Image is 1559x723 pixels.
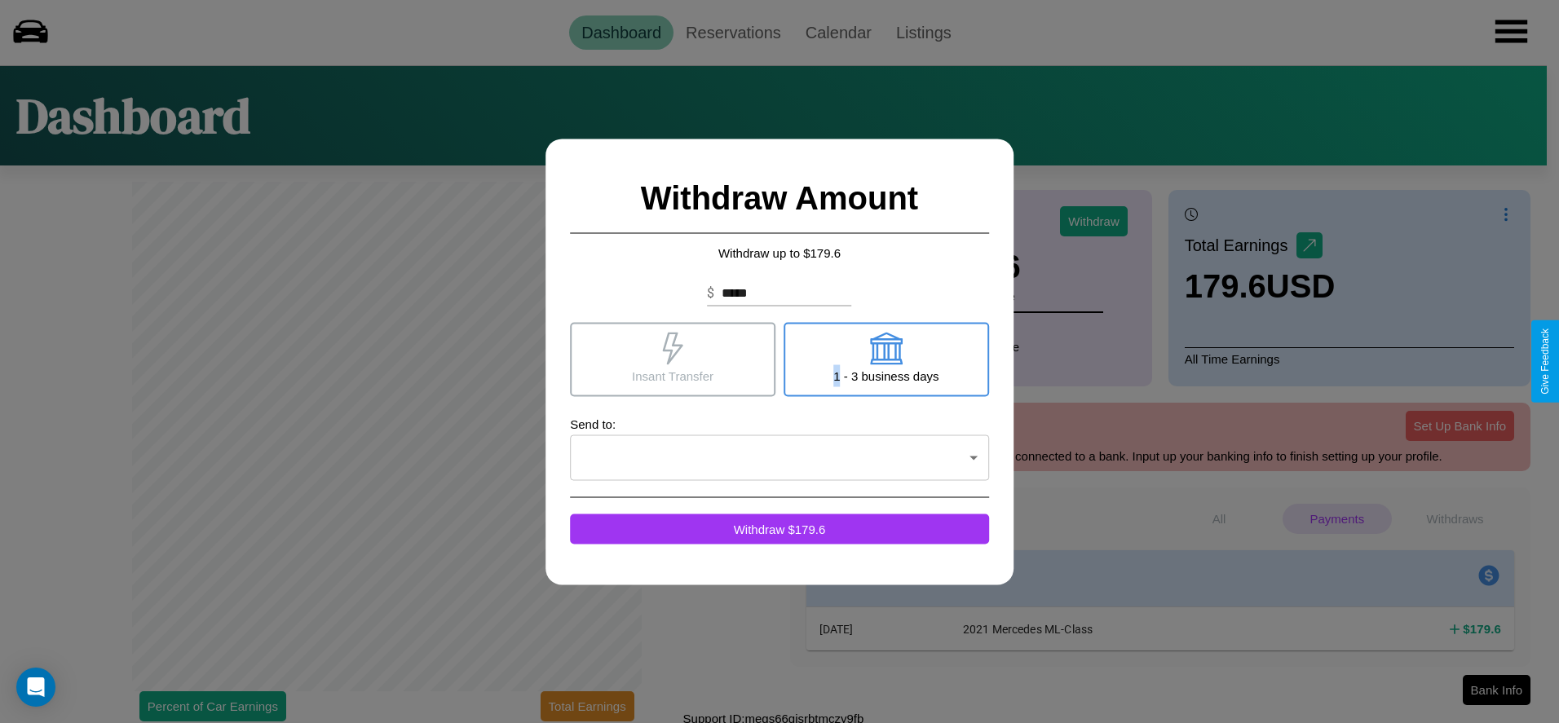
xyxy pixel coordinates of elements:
p: Withdraw up to $ 179.6 [570,241,989,263]
p: Insant Transfer [632,364,713,386]
div: Open Intercom Messenger [16,668,55,707]
p: 1 - 3 business days [833,364,938,386]
p: $ [707,283,714,302]
p: Send to: [570,412,989,434]
h2: Withdraw Amount [570,163,989,233]
div: Give Feedback [1539,328,1551,395]
button: Withdraw $179.6 [570,514,989,544]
